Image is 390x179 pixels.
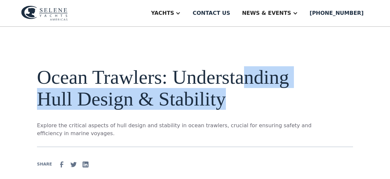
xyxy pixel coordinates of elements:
[37,161,52,167] div: SHARE
[310,9,364,17] div: [PHONE_NUMBER]
[151,9,174,17] div: Yachts
[70,161,78,168] img: Twitter
[193,9,230,17] div: Contact us
[242,9,291,17] div: News & EVENTS
[37,66,312,110] h1: Ocean Trawlers: Understanding Hull Design & Stability
[58,161,66,168] img: facebook
[37,122,312,137] p: Explore the critical aspects of hull design and stability in ocean trawlers, crucial for ensuring...
[82,161,89,168] img: Linkedin
[21,6,68,21] img: logo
